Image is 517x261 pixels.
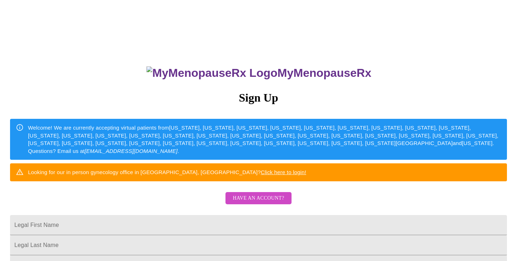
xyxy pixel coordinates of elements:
div: Looking for our in person gynecology office in [GEOGRAPHIC_DATA], [GEOGRAPHIC_DATA]? [28,166,306,179]
div: Welcome! We are currently accepting virtual patients from [US_STATE], [US_STATE], [US_STATE], [US... [28,121,501,158]
button: Have an account? [225,192,291,205]
img: MyMenopauseRx Logo [146,66,277,80]
h3: MyMenopauseRx [11,66,507,80]
em: [EMAIL_ADDRESS][DOMAIN_NAME] [85,148,178,154]
span: Have an account? [233,194,284,203]
a: Click here to login! [261,169,306,175]
a: Have an account? [224,200,293,206]
h3: Sign Up [10,91,507,104]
